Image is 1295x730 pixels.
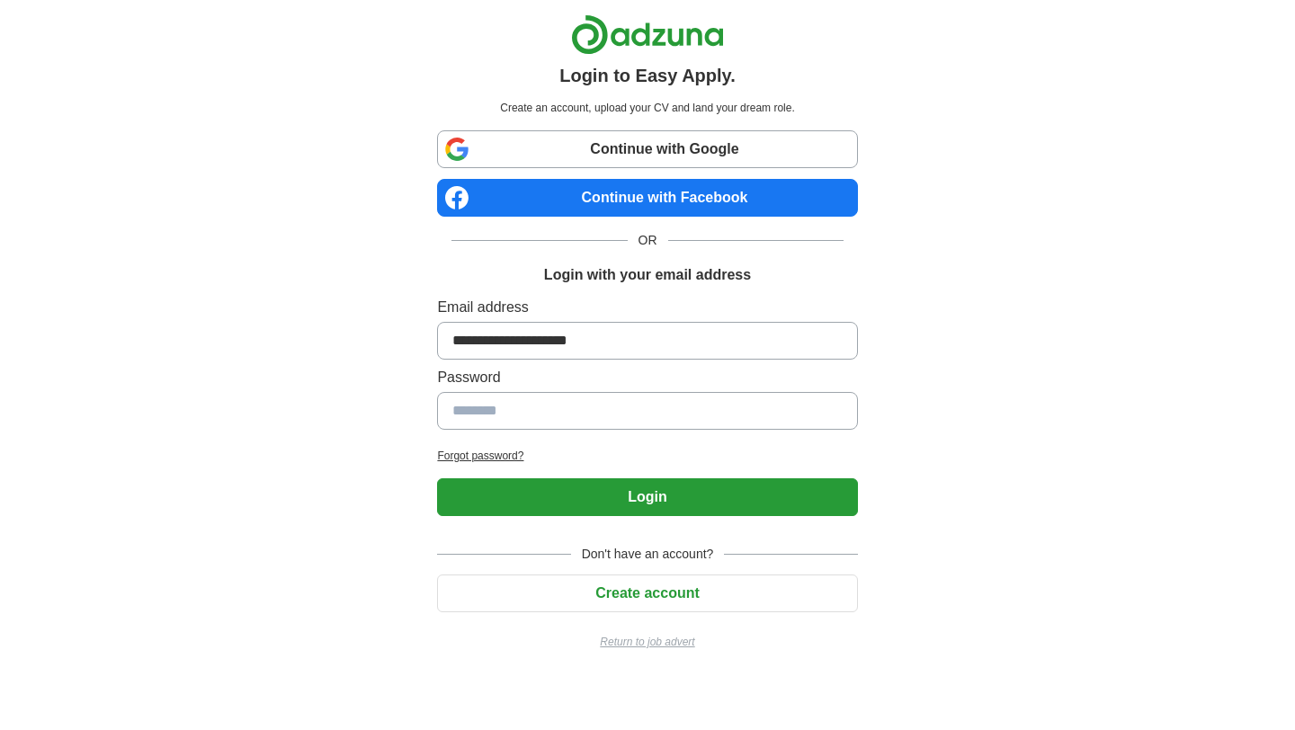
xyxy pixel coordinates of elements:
p: Create an account, upload your CV and land your dream role. [441,100,853,116]
a: Create account [437,585,857,601]
label: Email address [437,297,857,318]
button: Create account [437,574,857,612]
a: Forgot password? [437,448,857,464]
label: Password [437,367,857,388]
a: Continue with Facebook [437,179,857,217]
span: OR [628,231,668,250]
img: Adzuna logo [571,14,724,55]
span: Don't have an account? [571,545,725,564]
button: Login [437,478,857,516]
h1: Login to Easy Apply. [559,62,736,89]
h1: Login with your email address [544,264,751,286]
a: Return to job advert [437,634,857,650]
a: Continue with Google [437,130,857,168]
